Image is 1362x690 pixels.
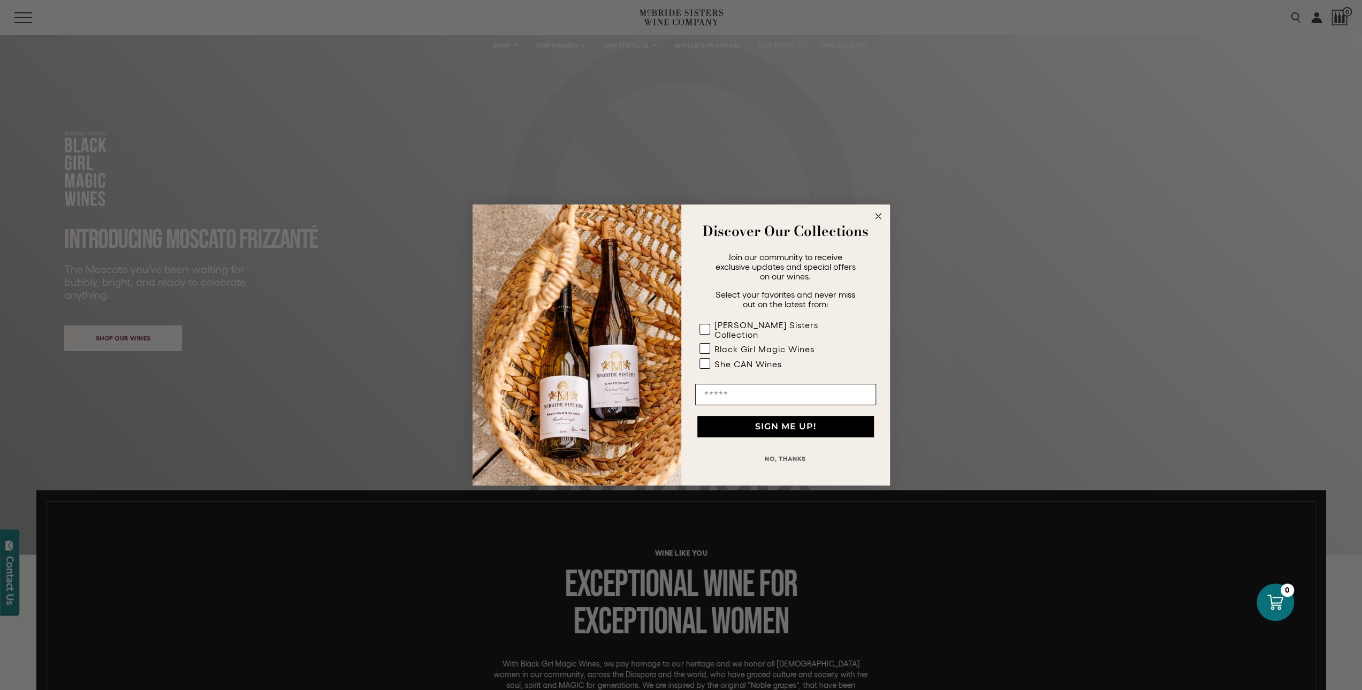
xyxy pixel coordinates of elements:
[716,252,856,281] span: Join our community to receive exclusive updates and special offers on our wines.
[872,210,885,223] button: Close dialog
[695,384,876,405] input: Email
[703,221,869,241] strong: Discover Our Collections
[473,204,681,486] img: 42653730-7e35-4af7-a99d-12bf478283cf.jpeg
[714,344,815,354] div: Black Girl Magic Wines
[714,320,855,339] div: [PERSON_NAME] Sisters Collection
[714,359,782,369] div: She CAN Wines
[716,290,855,309] span: Select your favorites and never miss out on the latest from:
[695,448,876,469] button: NO, THANKS
[1281,583,1294,597] div: 0
[697,416,874,437] button: SIGN ME UP!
